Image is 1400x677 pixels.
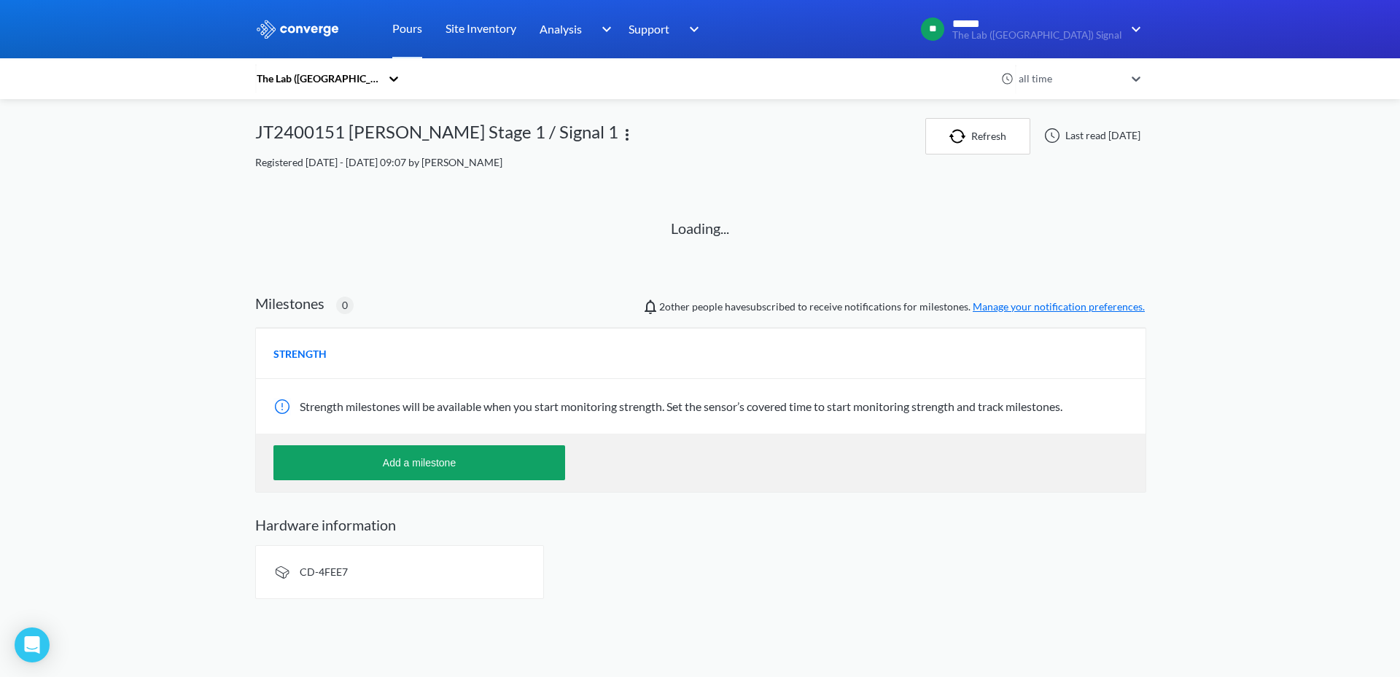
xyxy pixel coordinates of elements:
[1036,127,1145,144] div: Last read [DATE]
[15,627,50,662] div: Open Intercom Messenger
[1001,72,1014,85] img: icon-clock.svg
[255,156,502,168] span: Registered [DATE] - [DATE] 09:07 by [PERSON_NAME]
[629,20,669,38] span: Support
[255,118,618,154] div: JT2400151 [PERSON_NAME] Stage 1 / Signal 1
[642,298,659,316] img: notifications-icon.svg
[680,20,703,38] img: downArrow.svg
[1121,20,1145,38] img: downArrow.svg
[255,294,324,312] h2: Milestones
[659,300,690,313] span: Andy Kwan Leung Wong, Raymon Ngiam
[273,346,327,362] span: STRENGTH
[540,20,582,38] span: Analysis
[671,217,729,240] p: Loading...
[300,399,1062,413] span: Strength milestones will be available when you start monitoring strength. Set the sensor’s covere...
[659,299,1145,315] span: people have subscribed to receive notifications for milestones.
[949,129,971,144] img: icon-refresh.svg
[342,297,348,313] span: 0
[1015,71,1124,87] div: all time
[618,126,636,144] img: more.svg
[255,20,340,39] img: logo_ewhite.svg
[925,118,1030,154] button: Refresh
[952,30,1121,41] span: The Lab ([GEOGRAPHIC_DATA]) Signal
[273,563,291,581] img: signal-icon.svg
[255,516,1145,533] h2: Hardware information
[300,566,348,578] span: CD-4FEE7
[273,445,565,480] button: Add a milestone
[973,300,1145,313] a: Manage your notification preferences.
[255,71,381,87] div: The Lab ([GEOGRAPHIC_DATA]) Signal
[592,20,615,38] img: downArrow.svg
